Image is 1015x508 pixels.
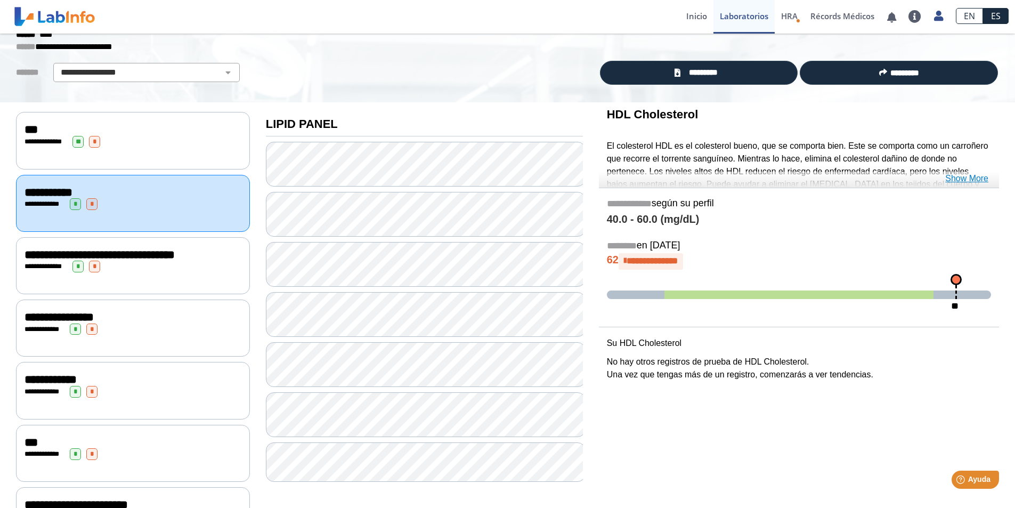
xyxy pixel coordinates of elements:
p: Su HDL Cholesterol [607,337,991,350]
span: HRA [781,11,798,21]
a: ES [983,8,1009,24]
iframe: Help widget launcher [920,466,1003,496]
b: HDL Cholesterol [607,108,699,121]
h5: en [DATE] [607,240,991,252]
h4: 40.0 - 60.0 (mg/dL) [607,213,991,226]
h4: 62 [607,253,991,269]
p: El colesterol HDL es el colesterol bueno, que se comporta bien. Este se comporta como un carroñer... [607,140,991,216]
a: Show More [945,172,988,185]
p: No hay otros registros de prueba de HDL Cholesterol. Una vez que tengas más de un registro, comen... [607,356,991,381]
a: EN [956,8,983,24]
h5: según su perfil [607,198,991,210]
b: LIPID PANEL [266,117,338,131]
